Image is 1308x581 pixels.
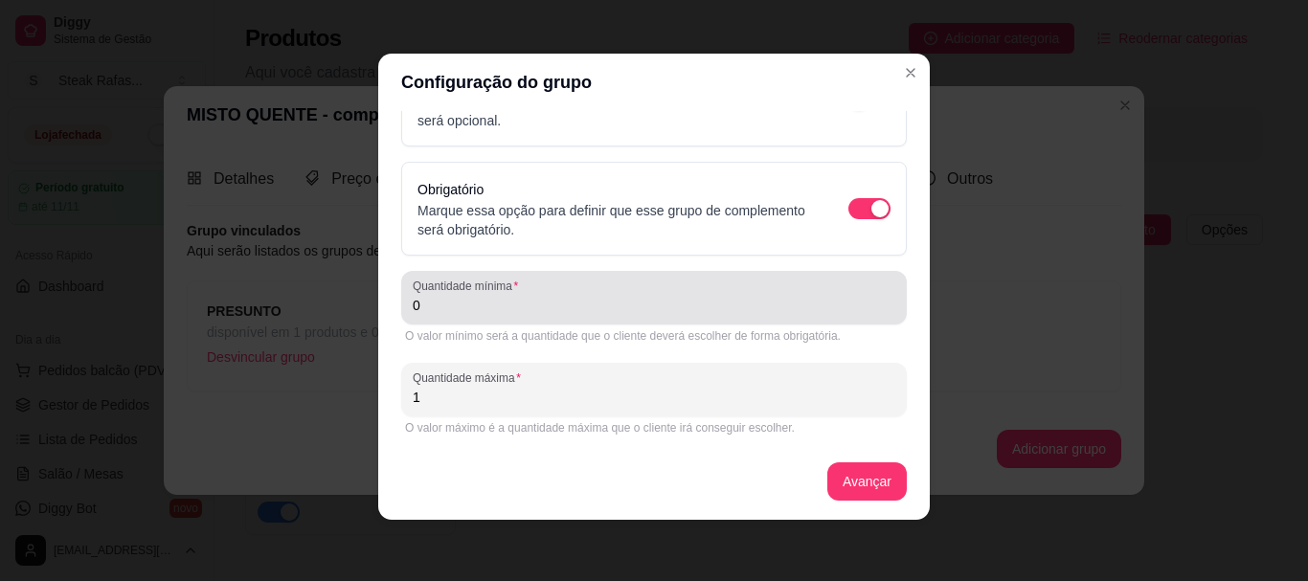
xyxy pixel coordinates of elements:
button: Avançar [827,462,907,501]
button: Close [895,57,926,88]
input: Quantidade máxima [413,388,895,407]
p: Marque essa opção para definir que esse grupo de complemento será obrigatório. [417,201,810,239]
header: Configuração do grupo [378,54,930,111]
div: O valor máximo é a quantidade máxima que o cliente irá conseguir escolher. [405,420,903,436]
label: Quantidade mínima [413,278,525,294]
p: Marque essa opção para definir que esse grupo de complemento será opcional. [417,92,810,130]
div: O valor mínimo será a quantidade que o cliente deverá escolher de forma obrigatória. [405,328,903,344]
label: Obrigatório [417,182,484,197]
input: Quantidade mínima [413,296,895,315]
label: Quantidade máxima [413,369,528,386]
